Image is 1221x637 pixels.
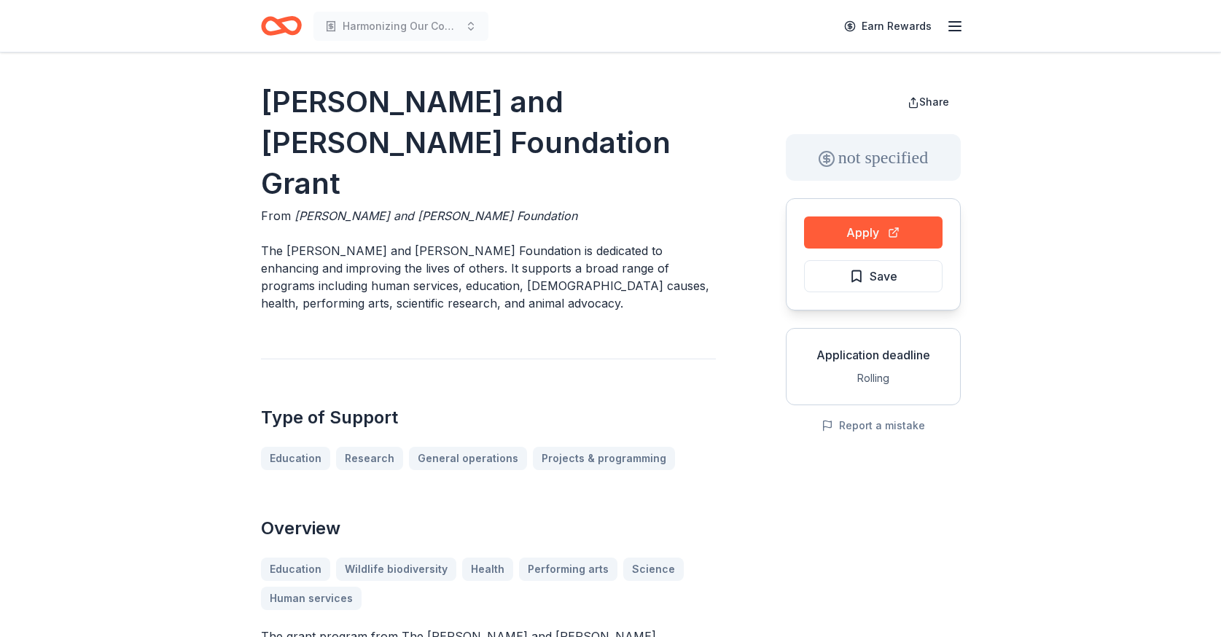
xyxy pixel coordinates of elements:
a: Research [336,447,403,470]
div: Application deadline [798,346,948,364]
span: Share [919,95,949,108]
button: Report a mistake [822,417,925,434]
a: Education [261,447,330,470]
div: From [261,207,716,224]
button: Apply [804,216,943,249]
p: The [PERSON_NAME] and [PERSON_NAME] Foundation is dedicated to enhancing and improving the lives ... [261,242,716,312]
button: Share [896,87,961,117]
span: Harmonizing Our Community: Sing Out Detroit Initiative [343,17,459,35]
a: Projects & programming [533,447,675,470]
span: Save [870,267,897,286]
div: not specified [786,134,961,181]
a: Home [261,9,302,43]
button: Harmonizing Our Community: Sing Out Detroit Initiative [313,12,488,41]
button: Save [804,260,943,292]
h2: Type of Support [261,406,716,429]
a: Earn Rewards [835,13,940,39]
div: Rolling [798,370,948,387]
h2: Overview [261,517,716,540]
a: General operations [409,447,527,470]
h1: [PERSON_NAME] and [PERSON_NAME] Foundation Grant [261,82,716,204]
span: [PERSON_NAME] and [PERSON_NAME] Foundation [294,208,577,223]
